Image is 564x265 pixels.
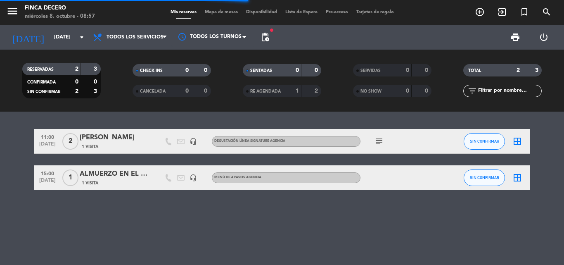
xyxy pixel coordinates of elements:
[512,136,522,146] i: border_all
[296,88,299,94] strong: 1
[467,86,477,96] i: filter_list
[542,7,552,17] i: search
[517,67,520,73] strong: 2
[260,32,270,42] span: pending_actions
[315,67,320,73] strong: 0
[242,10,281,14] span: Disponibilidad
[470,175,499,180] span: SIN CONFIRMAR
[322,10,352,14] span: Pre-acceso
[250,69,272,73] span: SENTADAS
[25,12,95,21] div: miércoles 8. octubre - 08:57
[6,28,50,46] i: [DATE]
[27,90,60,94] span: SIN CONFIRMAR
[281,10,322,14] span: Lista de Espera
[25,4,95,12] div: Finca Decero
[62,133,78,150] span: 2
[94,88,99,94] strong: 3
[539,32,549,42] i: power_settings_new
[475,7,485,17] i: add_circle_outline
[80,132,150,143] div: [PERSON_NAME]
[519,7,529,17] i: turned_in_not
[425,88,430,94] strong: 0
[185,67,189,73] strong: 0
[315,88,320,94] strong: 2
[214,176,261,179] span: MENÚ DE 4 PASOS AGENCIA
[512,173,522,183] i: border_all
[166,10,201,14] span: Mis reservas
[425,67,430,73] strong: 0
[204,67,209,73] strong: 0
[27,67,54,72] span: RESERVADAS
[75,66,78,72] strong: 2
[82,180,98,186] span: 1 Visita
[80,169,150,179] div: ALMUERZO EN EL LAGO
[477,86,541,95] input: Filtrar por nombre...
[204,88,209,94] strong: 0
[374,136,384,146] i: subject
[75,79,78,85] strong: 0
[190,174,197,181] i: headset_mic
[75,88,78,94] strong: 2
[37,178,58,187] span: [DATE]
[296,67,299,73] strong: 0
[464,133,505,150] button: SIN CONFIRMAR
[82,143,98,150] span: 1 Visita
[464,170,505,186] button: SIN CONFIRMAR
[360,89,382,93] span: NO SHOW
[94,66,99,72] strong: 3
[535,67,540,73] strong: 3
[497,7,507,17] i: exit_to_app
[6,5,19,17] i: menu
[140,69,163,73] span: CHECK INS
[185,88,189,94] strong: 0
[62,170,78,186] span: 1
[352,10,398,14] span: Tarjetas de regalo
[140,89,166,93] span: CANCELADA
[6,5,19,20] button: menu
[529,25,558,50] div: LOG OUT
[77,32,87,42] i: arrow_drop_down
[360,69,381,73] span: SERVIDAS
[94,79,99,85] strong: 0
[37,132,58,141] span: 11:00
[470,139,499,143] span: SIN CONFIRMAR
[190,138,197,145] i: headset_mic
[201,10,242,14] span: Mapa de mesas
[269,28,274,33] span: fiber_manual_record
[107,34,164,40] span: Todos los servicios
[37,141,58,151] span: [DATE]
[406,88,409,94] strong: 0
[27,80,56,84] span: CONFIRMADA
[468,69,481,73] span: TOTAL
[214,139,285,143] span: DEGUSTACIÓN LÍNEA SIGNATURE AGENCIA
[510,32,520,42] span: print
[406,67,409,73] strong: 0
[37,168,58,178] span: 15:00
[250,89,281,93] span: RE AGENDADA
